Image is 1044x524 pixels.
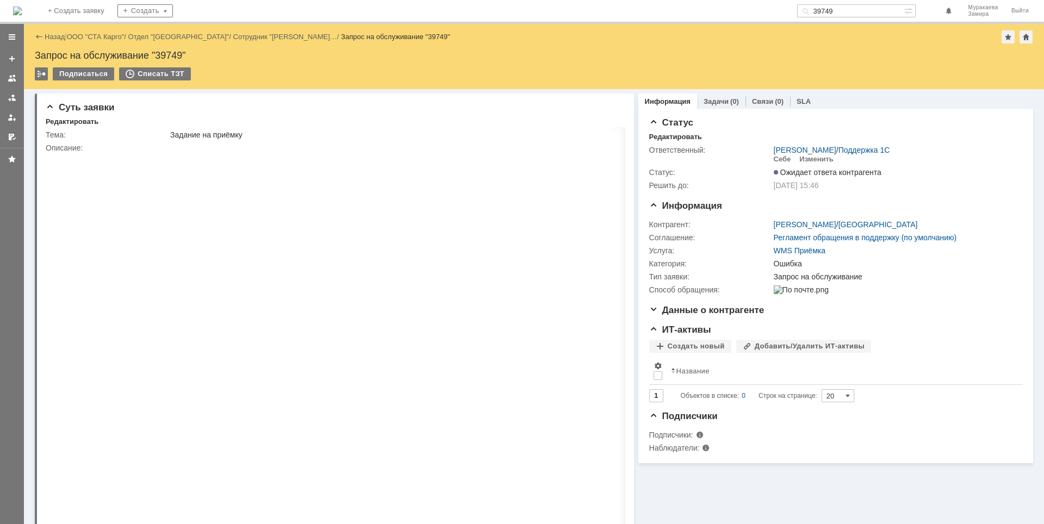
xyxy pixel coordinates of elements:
[3,70,21,87] a: Заявки на командах
[797,97,811,105] a: SLA
[46,117,98,126] div: Редактировать
[67,33,125,41] a: ООО "СТА Карго"
[774,181,819,190] span: [DATE] 15:46
[649,133,702,141] div: Редактировать
[968,4,998,11] span: Муракаева
[838,146,890,154] a: Поддержка 1С
[1020,30,1033,43] div: Сделать домашней страницей
[649,233,772,242] div: Соглашение:
[774,220,836,229] a: [PERSON_NAME]
[341,33,450,41] div: Запрос на обслуживание "39749"
[681,392,739,400] span: Объектов в списке:
[752,97,773,105] a: Связи
[704,97,729,105] a: Задачи
[128,33,233,41] div: /
[3,50,21,67] a: Создать заявку
[774,220,918,229] div: /
[649,168,772,177] div: Статус:
[645,97,691,105] a: Информация
[46,144,728,152] div: Описание:
[233,33,341,41] div: /
[649,146,772,154] div: Ответственный:
[968,11,998,17] span: Замира
[774,233,957,242] a: Регламент обращения в поддержку (по умолчанию)
[46,102,114,113] span: Суть заявки
[649,259,772,268] div: Категория:
[3,109,21,126] a: Мои заявки
[649,201,722,211] span: Информация
[117,4,173,17] div: Создать
[775,97,784,105] div: (0)
[774,146,836,154] a: [PERSON_NAME]
[3,128,21,146] a: Мои согласования
[838,220,918,229] a: [GEOGRAPHIC_DATA]
[13,7,22,15] img: logo
[45,33,65,41] a: Назад
[649,431,759,439] div: Подписчики:
[649,246,772,255] div: Услуга:
[799,155,834,164] div: Изменить
[904,5,915,15] span: Расширенный поиск
[649,444,759,452] div: Наблюдатели:
[649,220,772,229] div: Контрагент:
[742,389,745,402] div: 0
[667,357,1014,385] th: Название
[46,130,168,139] div: Тема:
[649,305,765,315] span: Данные о контрагенте
[1002,30,1015,43] div: Добавить в избранное
[35,50,1033,61] div: Запрос на обслуживание "39749"
[649,181,772,190] div: Решить до:
[13,7,22,15] a: Перейти на домашнюю страницу
[774,259,1017,268] div: Ошибка
[774,146,890,154] div: /
[128,33,229,41] a: Отдел "[GEOGRAPHIC_DATA]"
[649,325,711,335] span: ИТ-активы
[774,285,829,294] img: По почте.png
[649,411,718,421] span: Подписчики
[649,272,772,281] div: Тип заявки:
[3,89,21,107] a: Заявки в моей ответственности
[676,367,710,375] div: Название
[233,33,337,41] a: Сотрудник "[PERSON_NAME]…
[681,389,817,402] i: Строк на странице:
[35,67,48,80] div: Работа с массовостью
[67,33,128,41] div: /
[774,246,825,255] a: WMS Приёмка
[774,155,791,164] div: Себе
[649,117,693,128] span: Статус
[170,130,725,139] div: Задание на приёмку
[65,32,66,40] div: |
[774,168,881,177] span: Ожидает ответа контрагента
[730,97,739,105] div: (0)
[774,272,1017,281] div: Запрос на обслуживание
[654,361,662,370] span: Настройки
[649,285,772,294] div: Способ обращения:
